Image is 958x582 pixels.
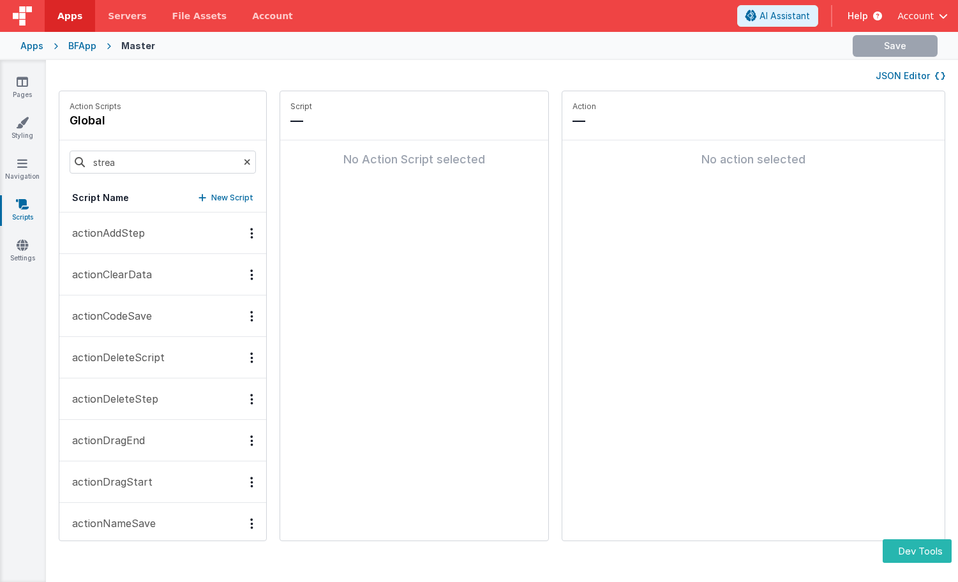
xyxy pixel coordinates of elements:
[70,151,256,174] input: Search scripts
[243,352,261,363] div: Options
[897,10,948,22] button: Account
[72,191,129,204] h5: Script Name
[573,151,934,168] div: No action selected
[760,10,810,22] span: AI Assistant
[64,267,152,282] p: actionClearData
[243,228,261,239] div: Options
[68,40,96,52] div: BFApp
[853,35,938,57] button: Save
[59,503,266,544] button: actionNameSave
[59,213,266,254] button: actionAddStep
[243,435,261,446] div: Options
[59,461,266,503] button: actionDragStart
[737,5,818,27] button: AI Assistant
[573,101,934,112] p: Action
[64,225,145,241] p: actionAddStep
[121,40,155,52] div: Master
[883,539,952,563] button: Dev Tools
[848,10,868,22] span: Help
[59,295,266,337] button: actionCodeSave
[64,391,158,407] p: actionDeleteStep
[243,394,261,405] div: Options
[70,101,121,112] p: Action Scripts
[64,308,152,324] p: actionCodeSave
[20,40,43,52] div: Apps
[64,516,156,531] p: actionNameSave
[211,191,253,204] p: New Script
[290,101,538,112] p: Script
[243,269,261,280] div: Options
[243,311,261,322] div: Options
[59,254,266,295] button: actionClearData
[198,191,253,204] button: New Script
[64,474,153,489] p: actionDragStart
[108,10,146,22] span: Servers
[290,151,538,168] div: No Action Script selected
[59,420,266,461] button: actionDragEnd
[59,337,266,378] button: actionDeleteScript
[897,10,934,22] span: Account
[64,433,145,448] p: actionDragEnd
[243,477,261,488] div: Options
[243,518,261,529] div: Options
[70,112,121,130] h4: global
[573,112,934,130] p: —
[290,112,538,130] p: —
[57,10,82,22] span: Apps
[876,70,945,82] button: JSON Editor
[172,10,227,22] span: File Assets
[64,350,165,365] p: actionDeleteScript
[59,378,266,420] button: actionDeleteStep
